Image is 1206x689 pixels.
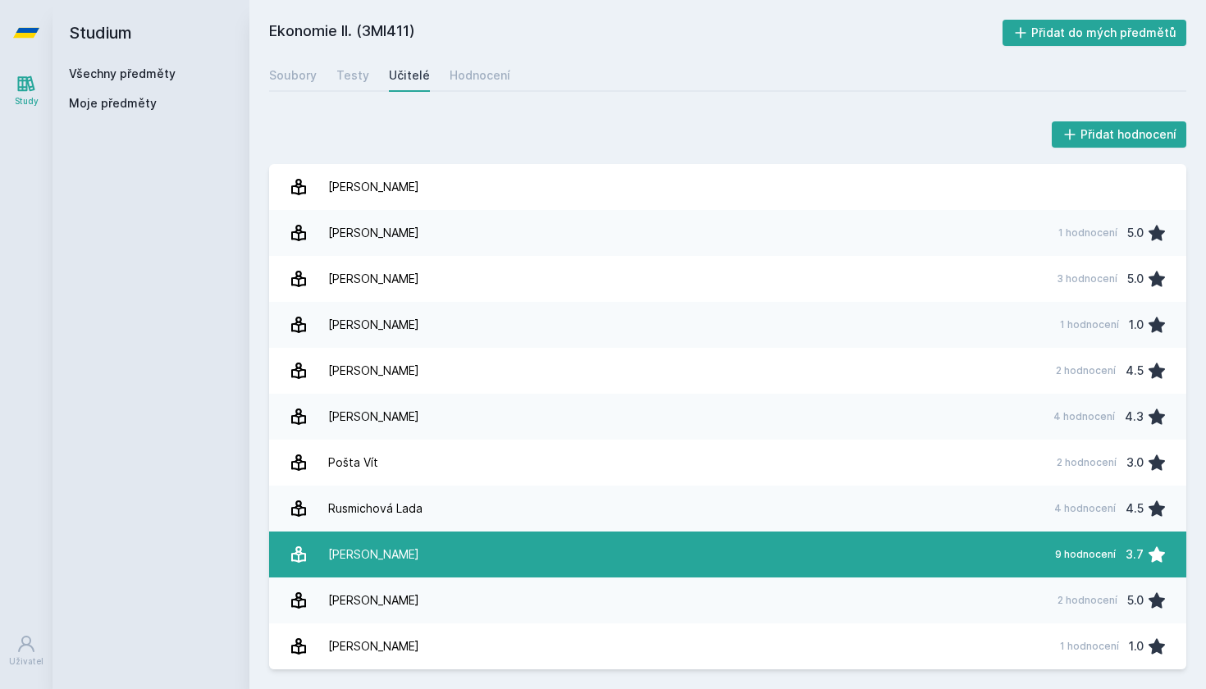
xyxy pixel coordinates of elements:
[328,446,378,479] div: Pošta Vít
[15,95,39,107] div: Study
[1003,20,1187,46] button: Přidat do mých předmětů
[328,538,419,571] div: [PERSON_NAME]
[389,67,430,84] div: Učitelé
[269,164,1186,210] a: [PERSON_NAME]
[450,67,510,84] div: Hodnocení
[269,623,1186,669] a: [PERSON_NAME] 1 hodnocení 1.0
[3,66,49,116] a: Study
[269,59,317,92] a: Soubory
[269,348,1186,394] a: [PERSON_NAME] 2 hodnocení 4.5
[1057,456,1117,469] div: 2 hodnocení
[1058,226,1117,240] div: 1 hodnocení
[328,262,419,295] div: [PERSON_NAME]
[1057,272,1117,285] div: 3 hodnocení
[1056,364,1116,377] div: 2 hodnocení
[269,440,1186,486] a: Pošta Vít 2 hodnocení 3.0
[1127,217,1144,249] div: 5.0
[336,67,369,84] div: Testy
[69,66,176,80] a: Všechny předměty
[1126,354,1144,387] div: 4.5
[1060,640,1119,653] div: 1 hodnocení
[269,20,1003,46] h2: Ekonomie II. (3MI411)
[1125,400,1144,433] div: 4.3
[328,354,419,387] div: [PERSON_NAME]
[1129,630,1144,663] div: 1.0
[1127,584,1144,617] div: 5.0
[1127,262,1144,295] div: 5.0
[328,217,419,249] div: [PERSON_NAME]
[1126,446,1144,479] div: 3.0
[1052,121,1187,148] button: Přidat hodnocení
[269,67,317,84] div: Soubory
[1126,538,1144,571] div: 3.7
[69,95,157,112] span: Moje předměty
[1060,318,1119,331] div: 1 hodnocení
[9,655,43,668] div: Uživatel
[328,308,419,341] div: [PERSON_NAME]
[389,59,430,92] a: Učitelé
[269,532,1186,577] a: [PERSON_NAME] 9 hodnocení 3.7
[269,210,1186,256] a: [PERSON_NAME] 1 hodnocení 5.0
[1053,410,1115,423] div: 4 hodnocení
[269,486,1186,532] a: Rusmichová Lada 4 hodnocení 4.5
[1054,502,1116,515] div: 4 hodnocení
[1129,308,1144,341] div: 1.0
[328,584,419,617] div: [PERSON_NAME]
[328,171,419,203] div: [PERSON_NAME]
[269,394,1186,440] a: [PERSON_NAME] 4 hodnocení 4.3
[328,492,423,525] div: Rusmichová Lada
[269,256,1186,302] a: [PERSON_NAME] 3 hodnocení 5.0
[450,59,510,92] a: Hodnocení
[336,59,369,92] a: Testy
[328,630,419,663] div: [PERSON_NAME]
[269,302,1186,348] a: [PERSON_NAME] 1 hodnocení 1.0
[3,626,49,676] a: Uživatel
[269,577,1186,623] a: [PERSON_NAME] 2 hodnocení 5.0
[1055,548,1116,561] div: 9 hodnocení
[328,400,419,433] div: [PERSON_NAME]
[1058,594,1117,607] div: 2 hodnocení
[1126,492,1144,525] div: 4.5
